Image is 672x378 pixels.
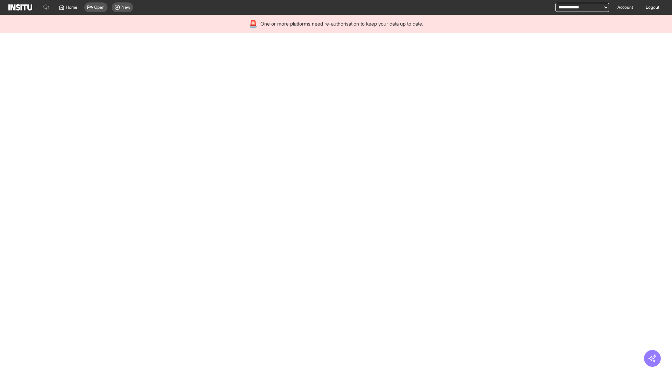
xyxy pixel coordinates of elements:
[121,5,130,10] span: New
[66,5,77,10] span: Home
[8,4,32,10] img: Logo
[94,5,105,10] span: Open
[260,20,423,27] span: One or more platforms need re-authorisation to keep your data up to date.
[249,19,258,29] div: 🚨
